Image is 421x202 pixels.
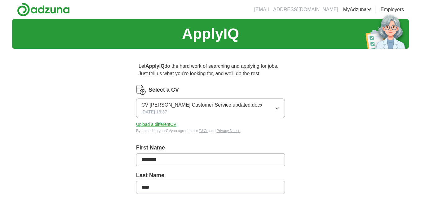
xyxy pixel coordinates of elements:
label: First Name [136,144,285,152]
p: Let do the hard work of searching and applying for jobs. Just tell us what you're looking for, an... [136,60,285,80]
img: Adzuna logo [17,2,70,16]
a: MyAdzuna [343,6,372,13]
label: Select a CV [148,86,179,94]
li: [EMAIL_ADDRESS][DOMAIN_NAME] [254,6,338,13]
span: [DATE] 18:37 [141,109,167,115]
strong: ApplyIQ [145,63,164,69]
a: Privacy Notice [217,129,241,133]
div: By uploading your CV you agree to our and . [136,128,285,134]
a: T&Cs [199,129,208,133]
label: Last Name [136,171,285,180]
button: CV [PERSON_NAME] Customer Service updated.docx[DATE] 18:37 [136,99,285,118]
span: CV [PERSON_NAME] Customer Service updated.docx [141,101,262,109]
button: Upload a differentCV [136,121,176,128]
a: Employers [380,6,404,13]
h1: ApplyIQ [182,23,239,45]
img: CV Icon [136,85,146,95]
